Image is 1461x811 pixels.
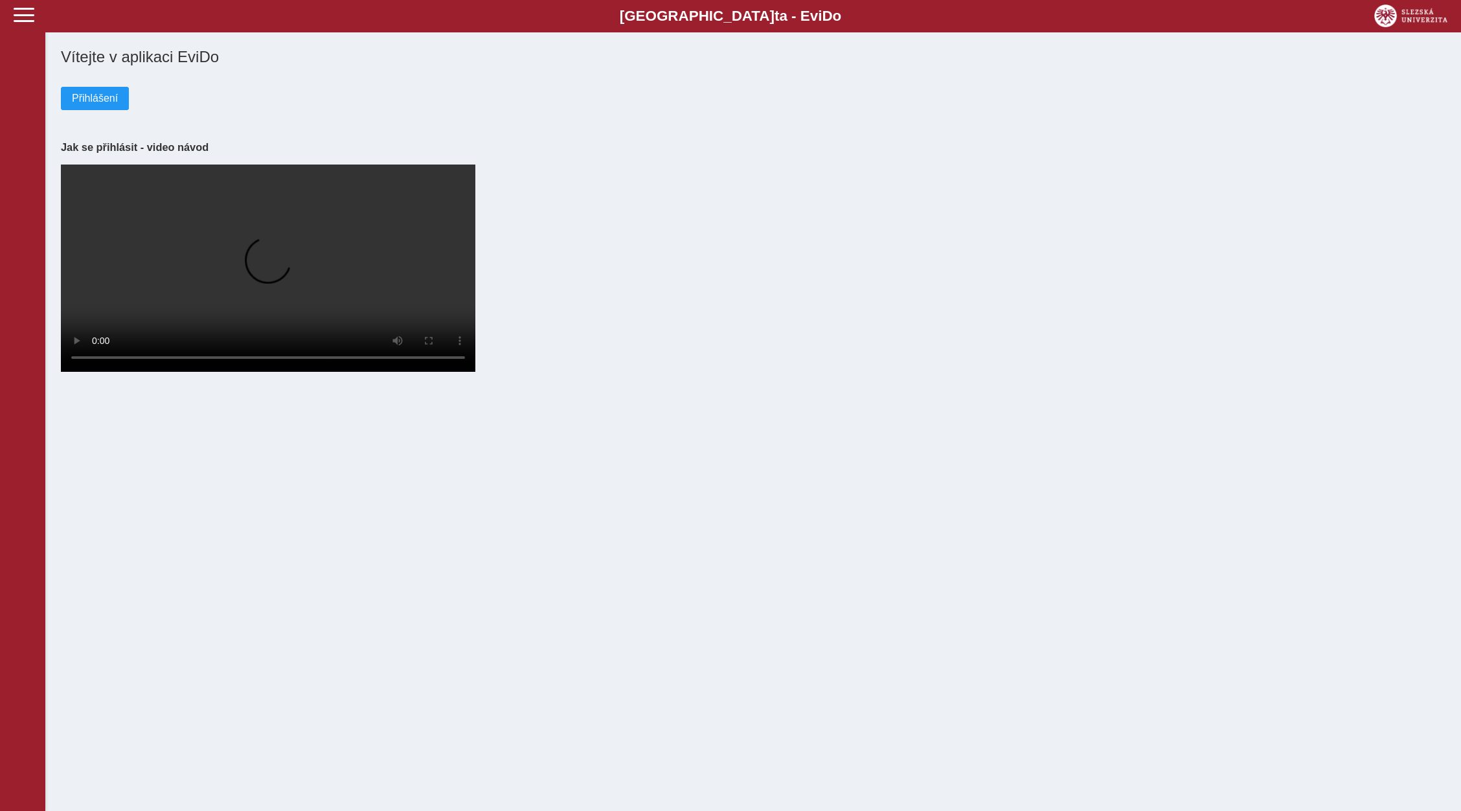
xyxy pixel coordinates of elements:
[61,165,475,372] video: Your browser does not support the video tag.
[39,8,1422,25] b: [GEOGRAPHIC_DATA] a - Evi
[61,87,129,110] button: Přihlášení
[1374,5,1447,27] img: logo_web_su.png
[61,48,1445,66] h1: Vítejte v aplikaci EviDo
[61,141,1445,154] h3: Jak se přihlásit - video návod
[72,93,118,104] span: Přihlášení
[833,8,842,24] span: o
[775,8,779,24] span: t
[822,8,832,24] span: D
